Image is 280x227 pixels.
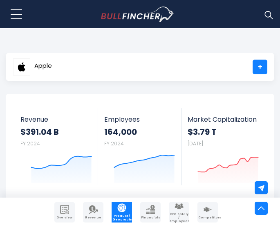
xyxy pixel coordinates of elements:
span: Product / Geography [112,214,131,221]
a: Company Revenue [83,202,103,223]
img: AAPL logo [13,58,30,76]
img: Bullfincher logo [101,7,174,22]
a: Company Overview [54,202,75,223]
a: Go to homepage [101,7,189,22]
a: Company Product/Geography [112,202,132,223]
small: FY 2024 [20,140,40,147]
span: Apple [34,62,52,69]
a: + [253,60,267,74]
a: Company Employees [169,202,189,223]
a: Market Capitalization $3.79 T [DATE] [181,108,265,185]
span: CEO Salary / Employees [170,213,188,223]
a: Company Financials [140,202,161,223]
span: Market Capitalization [188,116,259,123]
strong: $3.79 T [188,127,259,137]
small: [DATE] [188,140,203,147]
span: Competitors [198,216,217,219]
span: Employees [104,116,175,123]
span: Overview [55,216,74,219]
span: Financials [141,216,160,219]
strong: 164,000 [104,127,175,137]
span: Revenue [20,116,92,123]
strong: $391.04 B [20,127,92,137]
span: Revenue [84,216,103,219]
a: Apple [13,60,52,74]
a: Revenue $391.04 B FY 2024 [14,108,98,185]
a: Company Competitors [197,202,218,223]
a: Employees 164,000 FY 2024 [98,108,181,185]
small: FY 2024 [104,140,124,147]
